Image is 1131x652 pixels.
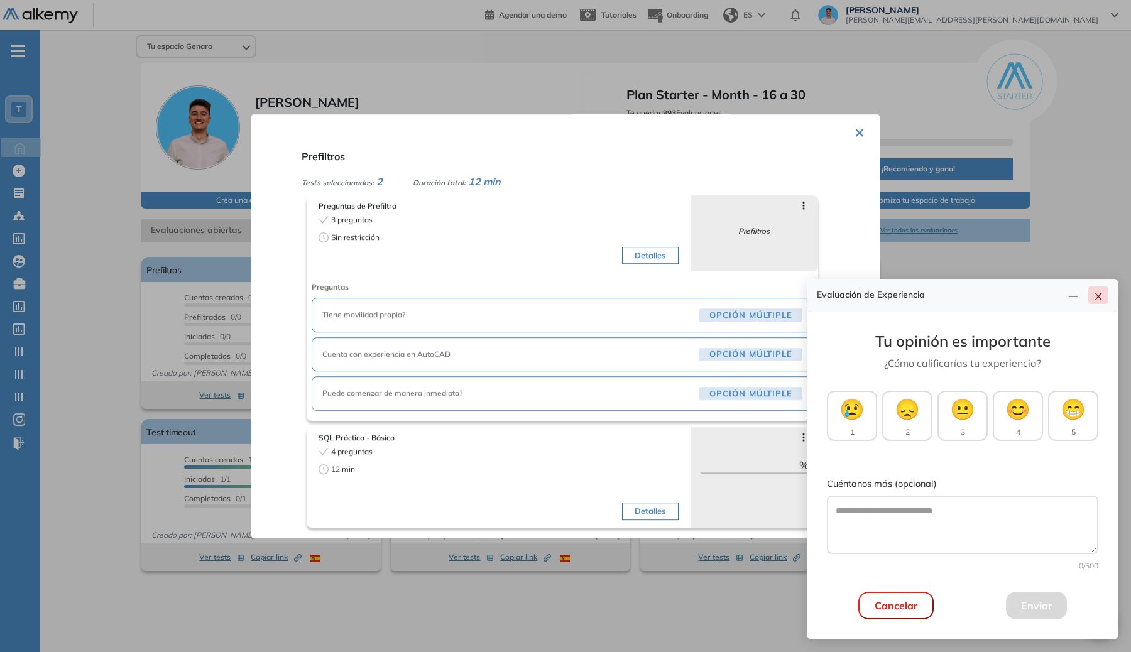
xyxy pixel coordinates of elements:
span: Opción Múltiple [699,308,802,322]
span: 5 [1071,427,1076,438]
button: Detalles [622,247,678,264]
span: 😁 [1061,394,1086,424]
span: 2 [905,427,910,438]
h3: Tu opinión es importante [827,332,1098,350]
div: 0 /500 [827,560,1098,572]
span: check [319,447,329,457]
span: 😊 [1005,394,1030,424]
span: 😞 [895,394,920,424]
span: check [319,215,329,225]
button: Enviar [1006,592,1067,619]
button: 😞2 [882,391,932,441]
span: line [1068,291,1078,302]
label: Cuéntanos más (opcional) [827,477,1098,491]
span: 12 min [331,464,355,475]
button: 😐3 [937,391,988,441]
span: 12 min [468,175,501,188]
span: Preguntas [312,281,763,293]
span: 😢 [839,394,865,424]
span: Preguntas de Prefiltro [319,200,679,212]
span: 4 [1016,427,1020,438]
button: close [1088,286,1108,304]
span: Prefiltros [302,150,345,163]
button: 😁5 [1048,391,1098,441]
button: line [1063,286,1083,304]
span: Tiene movilidad propia? [322,309,694,320]
span: Cuenta con experiencia en AutoCAD [322,349,694,360]
span: clock-circle [319,232,329,242]
span: 2 [376,175,383,188]
span: % [799,457,809,472]
span: Opción Múltiple [699,387,802,400]
button: 😊4 [993,391,1043,441]
span: Opción Múltiple [699,348,802,361]
span: Tests seleccionados: [302,178,374,187]
h4: Evaluación de Experiencia [817,290,1063,300]
span: 3 preguntas [331,214,373,225]
span: clock-circle [319,464,329,474]
span: 1 [850,427,855,438]
span: Sin restricción [331,232,380,243]
button: 😢1 [827,391,877,441]
span: 3 [961,427,965,438]
span: Prefiltros [738,225,770,237]
span: 😐 [950,394,975,424]
button: Detalles [622,503,678,520]
p: ¿Cómo calificarías tu experiencia? [827,356,1098,371]
button: Cancelar [858,592,934,619]
span: 4 preguntas [331,446,373,457]
span: Duración total: [413,178,466,187]
span: SQL Práctico - Básico [319,432,679,443]
span: close [1093,291,1103,302]
button: × [855,119,865,144]
span: Puede comenzar de manera inmediata? [322,388,694,399]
